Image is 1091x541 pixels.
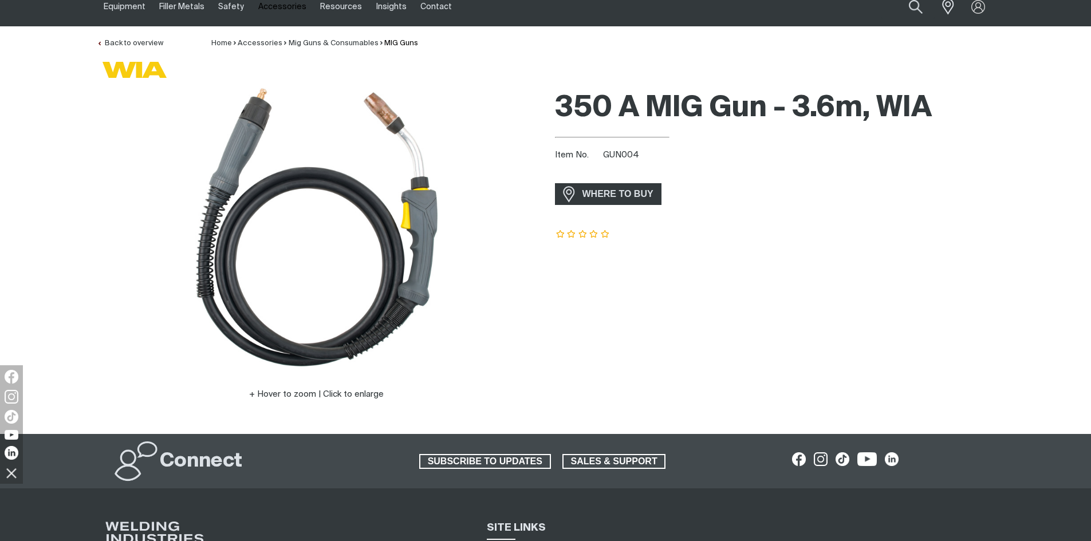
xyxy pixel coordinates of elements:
span: Rating: {0} [555,231,611,239]
h1: 350 A MIG Gun - 3.6m, WIA [555,90,995,127]
a: Mig Guns & Consumables [289,40,379,47]
span: SUBSCRIBE TO UPDATES [420,454,550,469]
span: GUN004 [603,151,639,159]
h2: Connect [160,449,242,474]
a: SALES & SUPPORT [562,454,666,469]
img: hide socials [2,463,21,483]
a: Back to overview [97,40,163,47]
a: WHERE TO BUY [555,183,662,204]
img: YouTube [5,430,18,440]
img: Instagram [5,390,18,404]
img: Facebook [5,370,18,384]
span: SALES & SUPPORT [564,454,665,469]
a: Accessories [238,40,282,47]
span: Item No. [555,149,601,162]
a: Home [211,40,232,47]
span: SITE LINKS [487,523,546,533]
nav: Breadcrumb [211,38,418,49]
a: SUBSCRIBE TO UPDATES [419,454,551,469]
button: Hover to zoom | Click to enlarge [242,388,391,401]
img: 350A MIG Gun - 3.6m, Euro [174,84,460,370]
img: TikTok [5,410,18,424]
a: MIG Guns [384,40,418,47]
span: WHERE TO BUY [575,185,661,203]
img: LinkedIn [5,446,18,460]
